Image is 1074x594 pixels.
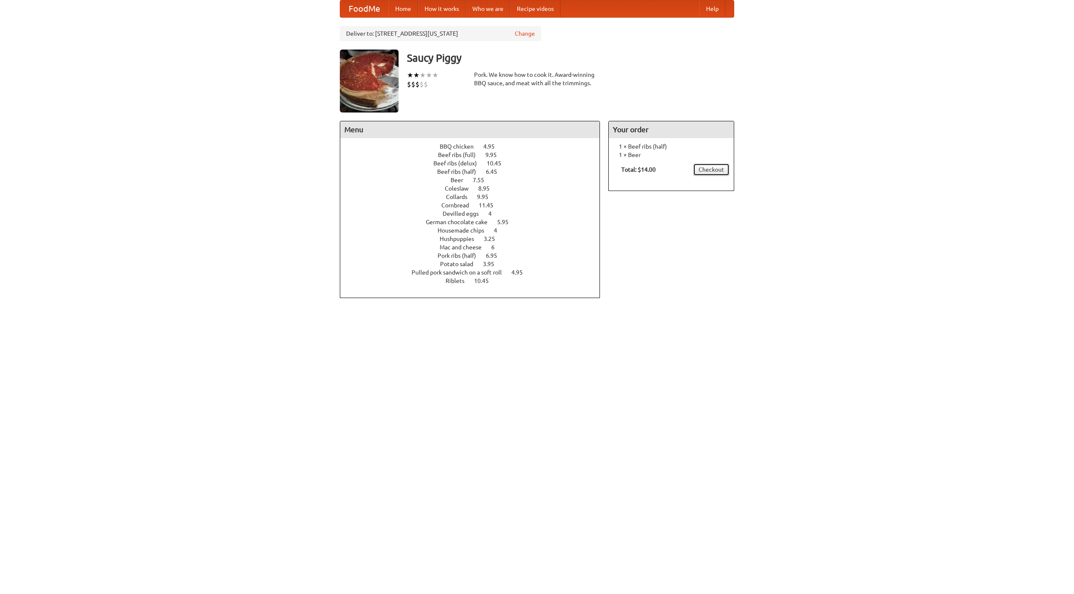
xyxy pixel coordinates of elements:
span: 6.45 [486,168,506,175]
span: Mac and cheese [440,244,490,251]
div: Pork. We know how to cook it. Award-winning BBQ sauce, and meat with all the trimmings. [474,71,600,87]
span: 6 [491,244,503,251]
span: 10.45 [487,160,510,167]
span: Potato salad [440,261,482,267]
a: Pork ribs (half) 6.95 [438,252,513,259]
a: BBQ chicken 4.95 [440,143,510,150]
li: ★ [407,71,413,80]
span: 3.25 [484,236,503,242]
a: Beef ribs (half) 6.45 [437,168,513,175]
img: angular.jpg [340,50,399,113]
a: Collards 9.95 [446,194,504,200]
span: Riblets [446,277,473,284]
li: ★ [420,71,426,80]
span: 4 [488,210,500,217]
a: Devilled eggs 4 [443,210,507,217]
span: Beef ribs (half) [437,168,485,175]
a: German chocolate cake 5.95 [426,219,524,225]
span: 11.45 [479,202,502,209]
a: Pulled pork sandwich on a soft roll 4.95 [412,269,538,276]
a: Cornbread 11.45 [441,202,509,209]
li: $ [407,80,411,89]
a: Potato salad 3.95 [440,261,510,267]
li: ★ [426,71,432,80]
a: Beef ribs (delux) 10.45 [433,160,517,167]
span: BBQ chicken [440,143,482,150]
li: $ [415,80,420,89]
a: Change [515,29,535,38]
span: 10.45 [474,277,497,284]
div: Deliver to: [STREET_ADDRESS][US_STATE] [340,26,541,41]
span: 7.55 [473,177,493,183]
a: Riblets 10.45 [446,277,504,284]
span: Beef ribs (delux) [433,160,485,167]
a: Who we are [466,0,510,17]
li: ★ [413,71,420,80]
span: Cornbread [441,202,477,209]
a: Coleslaw 8.95 [445,185,505,192]
a: Hushpuppies 3.25 [440,236,511,242]
li: $ [420,80,424,89]
span: 4.95 [511,269,531,276]
b: Total: $14.00 [621,166,656,173]
h4: Your order [609,121,734,138]
li: $ [411,80,415,89]
a: Beer 7.55 [451,177,500,183]
span: Devilled eggs [443,210,487,217]
span: Beer [451,177,472,183]
li: 1 × Beef ribs (half) [613,142,730,151]
h3: Saucy Piggy [407,50,734,66]
a: Housemade chips 4 [438,227,513,234]
span: Collards [446,194,476,200]
a: Mac and cheese 6 [440,244,510,251]
li: 1 × Beer [613,151,730,159]
a: Help [699,0,725,17]
span: Pulled pork sandwich on a soft roll [412,269,510,276]
span: 4 [494,227,506,234]
a: Recipe videos [510,0,560,17]
span: 5.95 [497,219,517,225]
a: FoodMe [340,0,388,17]
a: Checkout [693,163,730,176]
span: German chocolate cake [426,219,496,225]
span: 8.95 [478,185,498,192]
span: 6.95 [486,252,506,259]
span: 9.95 [477,194,497,200]
li: $ [424,80,428,89]
a: Home [388,0,418,17]
li: ★ [432,71,438,80]
span: 9.95 [485,152,505,158]
h4: Menu [340,121,600,138]
span: Pork ribs (half) [438,252,485,259]
span: 4.95 [483,143,503,150]
a: Beef ribs (full) 9.95 [438,152,512,158]
a: How it works [418,0,466,17]
span: 3.95 [483,261,503,267]
span: Coleslaw [445,185,477,192]
span: Housemade chips [438,227,493,234]
span: Hushpuppies [440,236,482,242]
span: Beef ribs (full) [438,152,484,158]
